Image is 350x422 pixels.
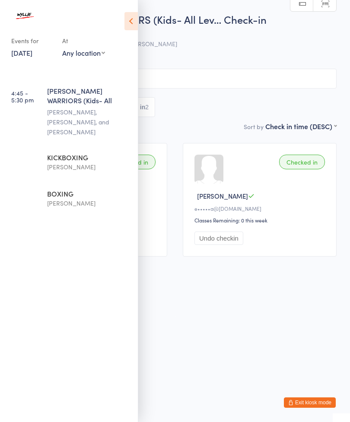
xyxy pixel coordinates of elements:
time: 4:45 - 5:30 pm [11,89,34,103]
label: Sort by [244,122,264,131]
div: [PERSON_NAME] [47,162,130,172]
div: BOXING [47,189,130,198]
img: Wyllie Martial Arts [9,6,41,25]
button: Exit kiosk mode [284,397,336,408]
a: 5:30 -6:30 pmKICKBOXING[PERSON_NAME] [3,145,138,181]
button: Undo checkin [194,232,243,245]
time: 6:30 - 7:30 pm [11,192,33,206]
span: [DATE] 4:45pm [13,31,323,39]
div: e•••••a@[DOMAIN_NAME] [194,205,328,212]
input: Search [13,69,337,89]
div: [PERSON_NAME] [47,198,130,208]
div: Events for [11,34,54,48]
span: [PERSON_NAME] [197,191,248,200]
h2: [PERSON_NAME] WARRIORS (Kids- All Lev… Check-in [13,12,337,26]
div: [PERSON_NAME] WARRIORS (Kids- All Levels) [47,86,130,107]
a: [DATE] [11,48,32,57]
div: Classes Remaining: 0 this week [194,216,328,224]
span: . [13,48,337,57]
div: 2 [145,104,149,111]
a: 6:30 -7:30 pmBOXING[PERSON_NAME] [3,181,138,217]
div: KICKBOXING [47,152,130,162]
time: 5:30 - 6:30 pm [11,156,34,170]
div: Check in time (DESC) [265,121,337,131]
span: [PERSON_NAME], [PERSON_NAME], and [PERSON_NAME] [13,39,323,48]
div: Any location [62,48,105,57]
div: At [62,34,105,48]
div: Checked in [279,155,325,169]
div: [PERSON_NAME], [PERSON_NAME], and [PERSON_NAME] [47,107,130,137]
a: 4:45 -5:30 pm[PERSON_NAME] WARRIORS (Kids- All Levels)[PERSON_NAME], [PERSON_NAME], and [PERSON_N... [3,79,138,144]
